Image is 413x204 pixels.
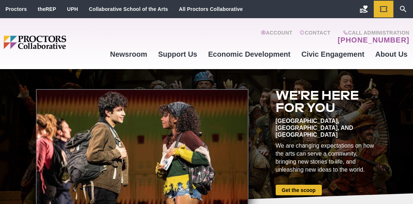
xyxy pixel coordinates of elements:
[276,142,377,174] div: We are changing expectations on how the arts can serve a community, bringing new stories to life,...
[296,44,370,64] a: Civic Engagement
[5,6,27,12] a: Proctors
[276,117,377,138] div: [GEOGRAPHIC_DATA], [GEOGRAPHIC_DATA], and [GEOGRAPHIC_DATA]
[89,6,168,12] a: Collaborative School of the Arts
[336,30,409,36] span: Call Administration
[393,1,413,17] a: Search
[67,6,78,12] a: UPH
[338,36,409,44] a: [PHONE_NUMBER]
[153,44,203,64] a: Support Us
[38,6,56,12] a: theREP
[370,44,413,64] a: About Us
[300,30,331,44] a: Contact
[276,185,322,195] a: Get the scoop
[105,44,153,64] a: Newsroom
[179,6,243,12] a: All Proctors Collaborative
[276,89,377,114] h2: We're here for you
[261,30,292,44] a: Account
[4,36,105,49] img: Proctors logo
[203,44,296,64] a: Economic Development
